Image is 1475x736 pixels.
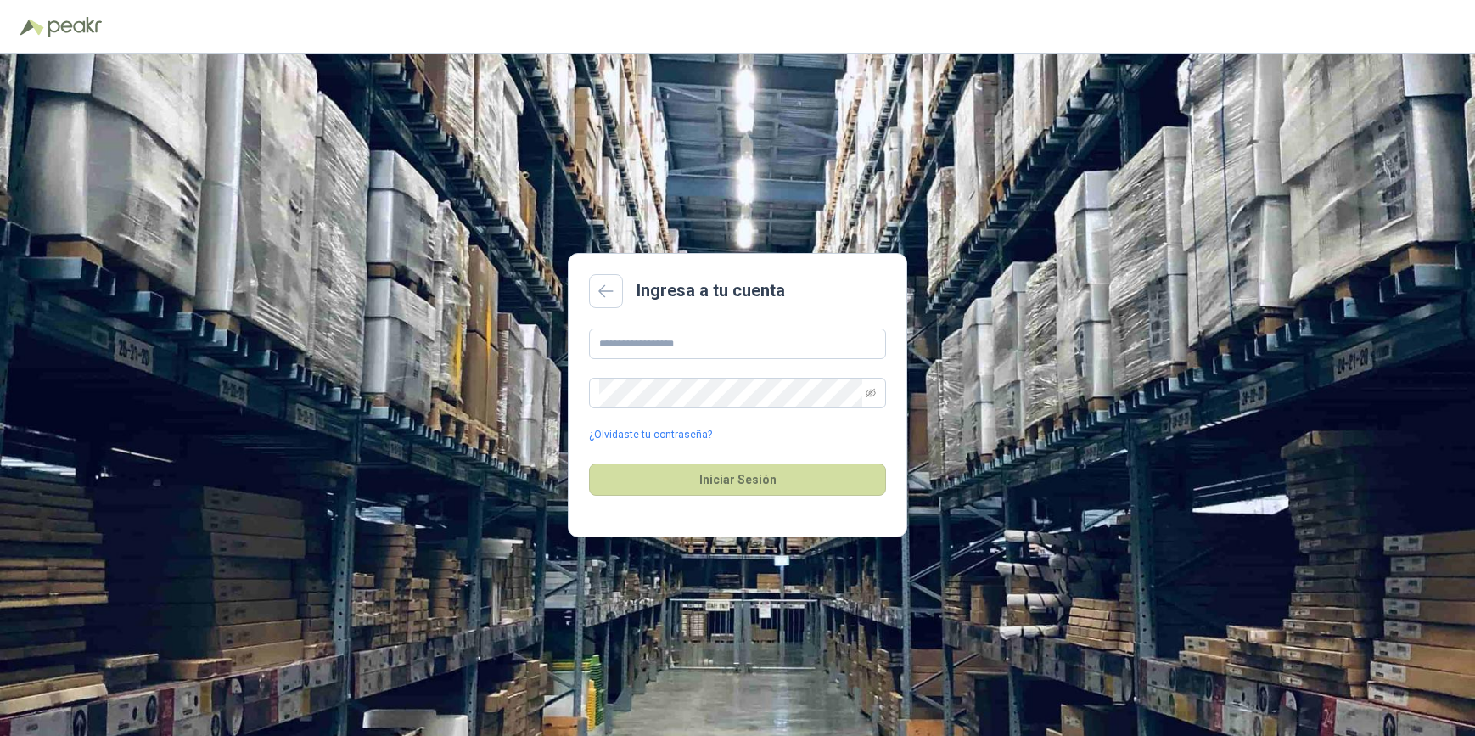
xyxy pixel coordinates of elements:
button: Iniciar Sesión [589,464,886,496]
span: eye-invisible [866,388,876,398]
img: Logo [20,19,44,36]
a: ¿Olvidaste tu contraseña? [589,427,712,443]
img: Peakr [48,17,102,37]
h2: Ingresa a tu cuenta [637,278,785,304]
